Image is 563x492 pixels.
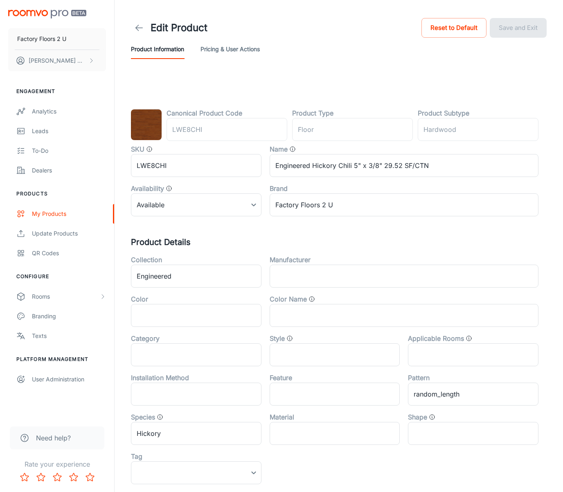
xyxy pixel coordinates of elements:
[270,373,292,383] label: Feature
[131,451,142,461] label: Tag
[270,255,311,265] label: Manufacturer
[131,333,160,343] label: Category
[17,34,66,43] p: Factory Floors 2 U
[32,127,106,136] div: Leads
[270,294,307,304] label: Color Name
[131,255,162,265] label: Collection
[32,249,106,258] div: QR Codes
[131,39,184,59] button: Product Information
[408,333,464,343] label: Applicable Rooms
[8,10,86,18] img: Roomvo PRO Beta
[131,294,148,304] label: Color
[32,331,106,340] div: Texts
[131,412,155,422] label: Species
[200,39,260,59] button: Pricing & User Actions
[270,412,294,422] label: Material
[32,107,106,116] div: Analytics
[167,108,242,118] label: Canonical Product Code
[32,375,106,384] div: User Administration
[32,146,106,155] div: To-do
[32,166,106,175] div: Dealers
[151,20,207,35] h1: Edit Product
[289,146,296,152] svg: Product name
[131,236,547,248] h5: Product Details
[418,108,469,118] label: Product Subtype
[131,144,144,154] label: SKU
[82,469,98,485] button: Rate 5 star
[32,229,106,238] div: Update Products
[16,469,33,485] button: Rate 1 star
[309,296,315,302] svg: General color categories. i.e Cloud, Eclipse, Gallery Opening
[166,185,172,192] svg: Value that determines whether the product is available, discontinued, or out of stock
[408,412,427,422] label: Shape
[408,373,430,383] label: Pattern
[421,18,486,38] button: Reset to Default
[8,50,106,71] button: [PERSON_NAME] Mountain Graphics Team
[32,312,106,321] div: Branding
[32,209,106,218] div: My Products
[7,459,108,469] p: Rate your experience
[131,109,162,140] img: Engineered Hickory Chili 5" x 3/8" 29.52 SF/CTN
[270,144,288,154] label: Name
[429,414,435,420] svg: Shape of the product, such as "Rectangle", "Runner"
[146,146,153,152] svg: SKU for the product
[49,469,65,485] button: Rate 3 star
[131,373,189,383] label: Installation Method
[131,184,164,193] label: Availability
[8,28,106,50] button: Factory Floors 2 U
[29,56,86,65] p: [PERSON_NAME] Mountain Graphics Team
[131,193,261,216] div: Available
[32,292,99,301] div: Rooms
[270,333,285,343] label: Style
[65,469,82,485] button: Rate 4 star
[270,184,288,193] label: Brand
[157,414,163,420] svg: Product species, such as "Oak"
[33,469,49,485] button: Rate 2 star
[292,108,333,118] label: Product Type
[36,433,71,443] span: Need help?
[286,335,293,342] svg: Product style, such as "Traditional" or "Minimalist"
[466,335,472,342] svg: The type of rooms this product can be applied to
